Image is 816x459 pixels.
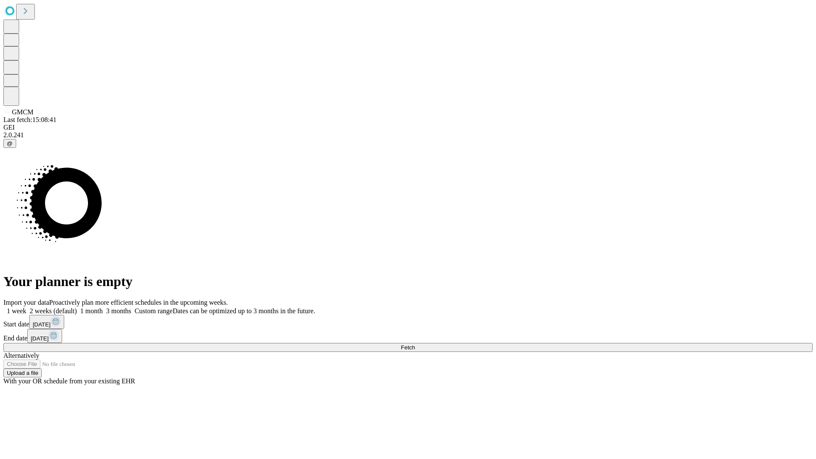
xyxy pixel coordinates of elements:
[12,108,34,116] span: GMCM
[106,307,131,314] span: 3 months
[3,139,16,148] button: @
[3,343,813,352] button: Fetch
[3,116,57,123] span: Last fetch: 15:08:41
[173,307,315,314] span: Dates can be optimized up to 3 months in the future.
[30,307,77,314] span: 2 weeks (default)
[3,329,813,343] div: End date
[3,299,49,306] span: Import your data
[3,377,135,385] span: With your OR schedule from your existing EHR
[3,124,813,131] div: GEI
[3,352,39,359] span: Alternatively
[3,368,42,377] button: Upload a file
[3,315,813,329] div: Start date
[29,315,64,329] button: [DATE]
[80,307,103,314] span: 1 month
[401,344,415,351] span: Fetch
[135,307,173,314] span: Custom range
[3,274,813,289] h1: Your planner is empty
[33,321,51,328] span: [DATE]
[49,299,228,306] span: Proactively plan more efficient schedules in the upcoming weeks.
[31,335,48,342] span: [DATE]
[3,131,813,139] div: 2.0.241
[27,329,62,343] button: [DATE]
[7,140,13,147] span: @
[7,307,26,314] span: 1 week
